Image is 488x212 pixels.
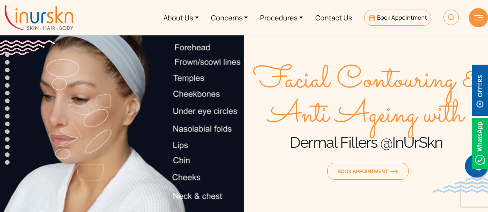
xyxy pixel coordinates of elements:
[254,3,309,32] a: Procedures
[244,63,488,133] span: Facial Contouring & Anti Ageing with
[474,15,483,20] img: hamLine.svg
[244,133,488,152] h1: Dermal Fillers @InUrSkn
[157,3,205,32] a: About Us
[205,3,254,32] a: Concerns
[433,177,488,193] img: bluewave
[377,13,427,22] span: Book Appointment
[472,118,488,169] img: Whatsappicon
[338,168,398,175] span: Book Appointment
[472,138,488,147] a: Whatsappicon
[309,3,358,32] a: Contact Us
[364,10,431,26] a: Book Appointment
[443,10,459,25] img: HeaderSearch
[472,65,488,116] img: offerBt
[5,5,73,30] img: inurskn-logo
[390,169,398,174] img: orange-arrow
[327,163,409,180] a: Book Appointmentorange-arrow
